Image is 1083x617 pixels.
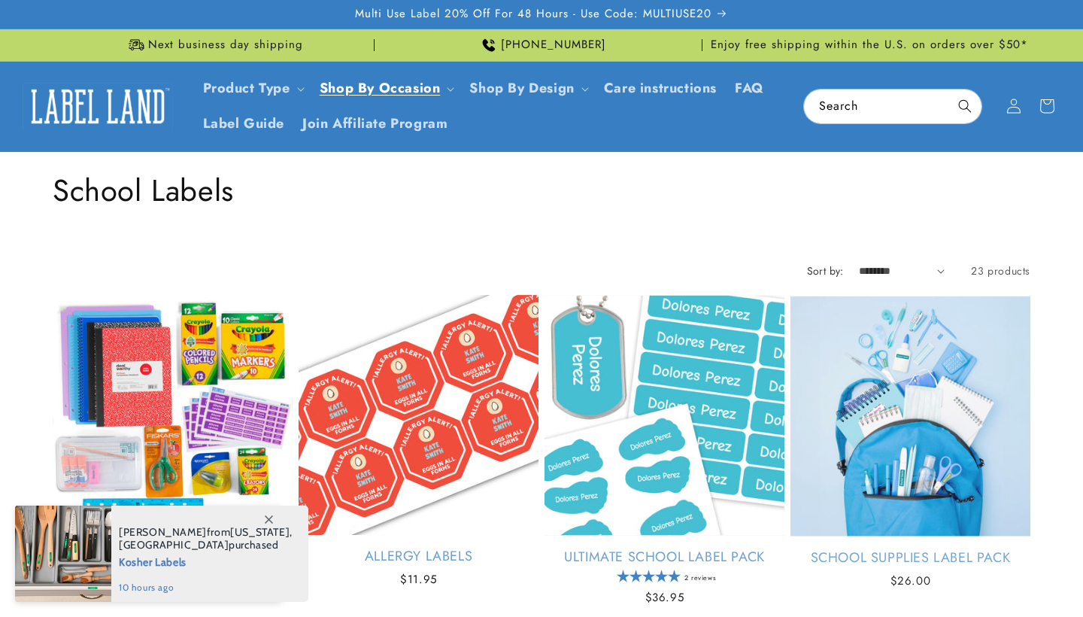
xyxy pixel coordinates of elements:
[23,83,173,129] img: Label Land
[790,548,1030,565] a: School Supplies Label Pack
[971,263,1030,278] span: 23 products
[230,525,290,539] span: [US_STATE]
[545,548,784,565] a: Ultimate School Label Pack
[320,80,441,97] span: Shop By Occasion
[711,38,1028,53] span: Enjoy free shipping within the U.S. on orders over $50*
[119,526,293,552] span: from , purchased
[194,106,294,141] a: Label Guide
[381,29,702,61] div: Announcement
[302,115,447,132] span: Join Affiliate Program
[311,71,461,106] summary: Shop By Occasion
[501,38,606,53] span: [PHONE_NUMBER]
[726,71,773,106] a: FAQ
[460,71,594,106] summary: Shop By Design
[604,80,717,97] span: Care instructions
[299,548,538,565] a: Allergy Labels
[595,71,726,106] a: Care instructions
[203,115,285,132] span: Label Guide
[17,78,179,135] a: Label Land
[53,29,375,61] div: Announcement
[293,106,457,141] a: Join Affiliate Program
[203,78,290,98] a: Product Type
[53,171,1030,210] h1: School Labels
[469,78,574,98] a: Shop By Design
[708,29,1030,61] div: Announcement
[355,7,711,22] span: Multi Use Label 20% Off For 48 Hours - Use Code: MULTIUSE20
[148,38,303,53] span: Next business day shipping
[119,538,229,552] span: [GEOGRAPHIC_DATA]
[807,263,844,278] label: Sort by:
[735,80,764,97] span: FAQ
[948,90,981,123] button: Search
[194,71,311,106] summary: Product Type
[119,525,207,539] span: [PERSON_NAME]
